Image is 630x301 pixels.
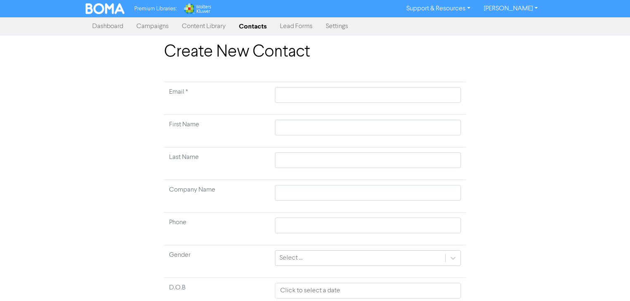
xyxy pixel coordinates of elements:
[86,3,124,14] img: BOMA Logo
[86,18,130,35] a: Dashboard
[164,42,466,62] h1: Create New Contact
[164,147,270,180] td: Last Name
[319,18,355,35] a: Settings
[164,180,270,213] td: Company Name
[164,245,270,278] td: Gender
[232,18,273,35] a: Contacts
[130,18,175,35] a: Campaigns
[273,18,319,35] a: Lead Forms
[589,261,630,301] iframe: Chat Widget
[183,3,211,14] img: Wolters Kluwer
[134,6,177,12] span: Premium Libraries:
[164,115,270,147] td: First Name
[175,18,232,35] a: Content Library
[164,82,270,115] td: Required
[164,213,270,245] td: Phone
[275,283,461,299] input: Click to select a date
[477,2,544,15] a: [PERSON_NAME]
[400,2,477,15] a: Support & Resources
[279,253,303,263] div: Select ...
